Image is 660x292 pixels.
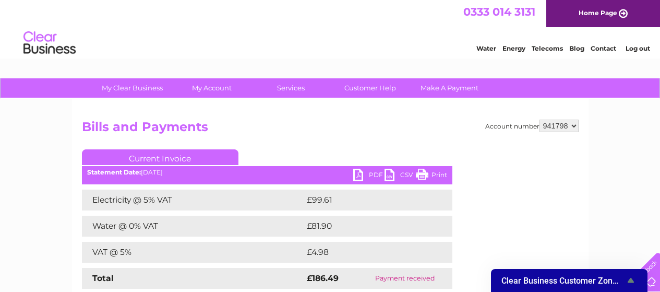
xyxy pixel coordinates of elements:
td: Water @ 0% VAT [82,216,304,237]
a: Print [416,169,447,184]
img: logo.png [23,27,76,59]
td: £81.90 [304,216,430,237]
a: Services [248,78,334,98]
a: My Clear Business [89,78,175,98]
a: Make A Payment [406,78,493,98]
strong: £186.49 [307,273,339,283]
a: My Account [169,78,255,98]
strong: Total [92,273,114,283]
a: Telecoms [532,44,563,52]
a: Contact [591,44,616,52]
td: VAT @ 5% [82,242,304,263]
td: Payment received [358,268,452,289]
a: CSV [385,169,416,184]
b: Statement Date: [87,168,141,176]
div: [DATE] [82,169,452,176]
h2: Bills and Payments [82,120,579,139]
td: Electricity @ 5% VAT [82,190,304,211]
a: Blog [569,44,584,52]
div: Clear Business is a trading name of Verastar Limited (registered in [GEOGRAPHIC_DATA] No. 3667643... [84,6,577,51]
td: £4.98 [304,242,428,263]
a: PDF [353,169,385,184]
a: Log out [626,44,650,52]
a: Water [476,44,496,52]
div: Account number [485,120,579,132]
a: Current Invoice [82,149,238,165]
td: £99.61 [304,190,431,211]
a: 0333 014 3131 [463,5,535,18]
a: Energy [502,44,525,52]
a: Customer Help [327,78,413,98]
span: Clear Business Customer Zone Survey [501,276,625,286]
button: Show survey - Clear Business Customer Zone Survey [501,274,637,287]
